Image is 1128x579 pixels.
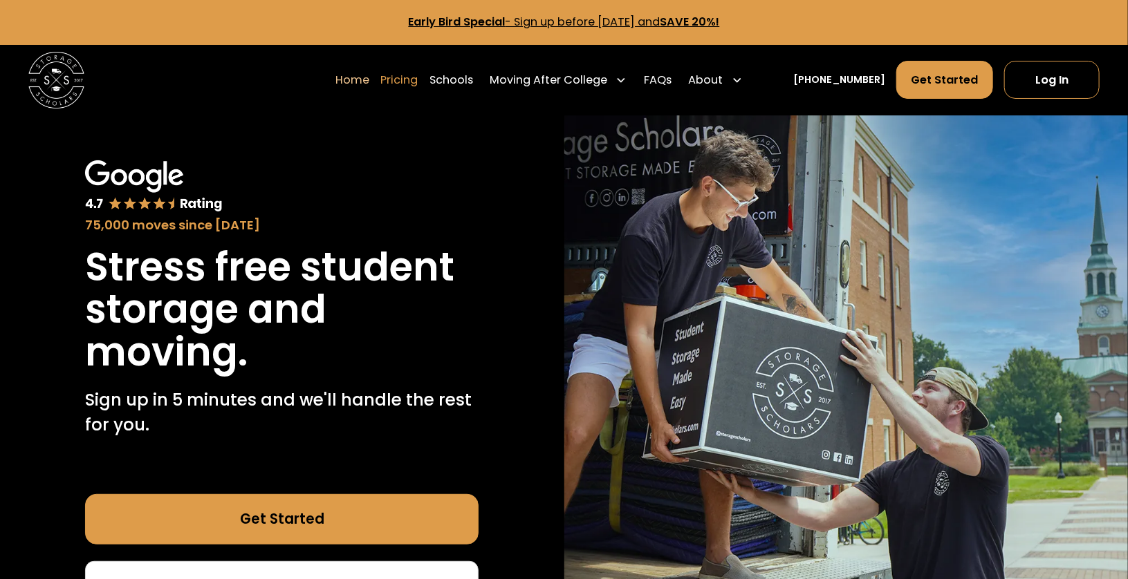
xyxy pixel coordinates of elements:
[85,246,479,373] h1: Stress free student storage and moving.
[28,52,84,108] img: Storage Scholars main logo
[683,60,748,99] div: About
[660,14,720,30] strong: SAVE 20%!
[490,72,607,88] div: Moving After College
[335,60,369,99] a: Home
[1004,61,1100,99] a: Log In
[484,60,633,99] div: Moving After College
[381,60,418,99] a: Pricing
[85,160,223,213] img: Google 4.7 star rating
[644,60,672,99] a: FAQs
[793,73,885,87] a: [PHONE_NUMBER]
[429,60,473,99] a: Schools
[85,494,479,544] a: Get Started
[896,61,993,99] a: Get Started
[85,216,479,234] div: 75,000 moves since [DATE]
[409,14,720,30] a: Early Bird Special- Sign up before [DATE] andSAVE 20%!
[85,388,479,438] p: Sign up in 5 minutes and we'll handle the rest for you.
[688,72,723,88] div: About
[409,14,506,30] strong: Early Bird Special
